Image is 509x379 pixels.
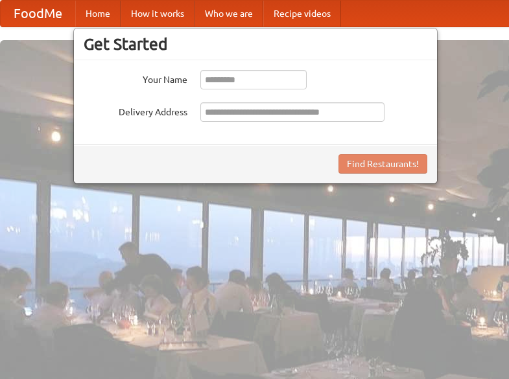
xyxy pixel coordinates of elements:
[121,1,195,27] a: How it works
[195,1,263,27] a: Who we are
[75,1,121,27] a: Home
[84,34,427,54] h3: Get Started
[263,1,341,27] a: Recipe videos
[84,102,187,119] label: Delivery Address
[338,154,427,174] button: Find Restaurants!
[1,1,75,27] a: FoodMe
[84,70,187,86] label: Your Name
